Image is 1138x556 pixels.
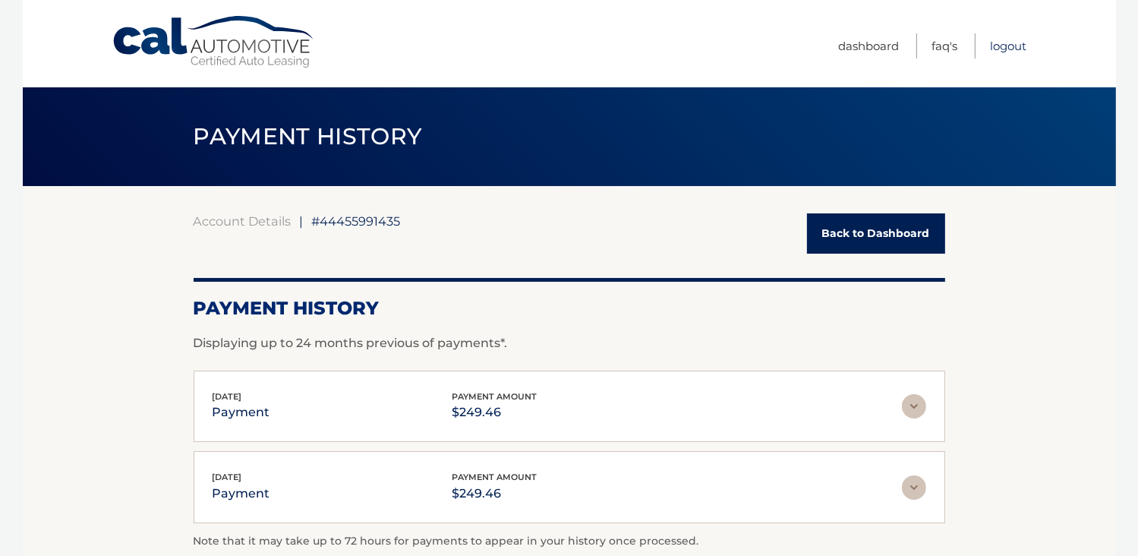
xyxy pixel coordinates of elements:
p: $249.46 [452,483,537,504]
p: Displaying up to 24 months previous of payments*. [194,334,945,352]
span: PAYMENT HISTORY [194,122,422,150]
span: payment amount [452,472,537,482]
a: Cal Automotive [112,15,317,69]
img: accordion-rest.svg [902,475,926,500]
a: Back to Dashboard [807,213,945,254]
p: $249.46 [452,402,537,423]
a: Account Details [194,213,292,229]
span: [DATE] [213,391,242,402]
span: payment amount [452,391,537,402]
span: #44455991435 [312,213,401,229]
span: | [300,213,304,229]
a: FAQ's [932,33,958,58]
span: [DATE] [213,472,242,482]
a: Logout [991,33,1027,58]
p: Note that it may take up to 72 hours for payments to appear in your history once processed. [194,532,945,551]
p: payment [213,483,270,504]
a: Dashboard [839,33,900,58]
h2: Payment History [194,297,945,320]
img: accordion-rest.svg [902,394,926,419]
p: payment [213,402,270,423]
